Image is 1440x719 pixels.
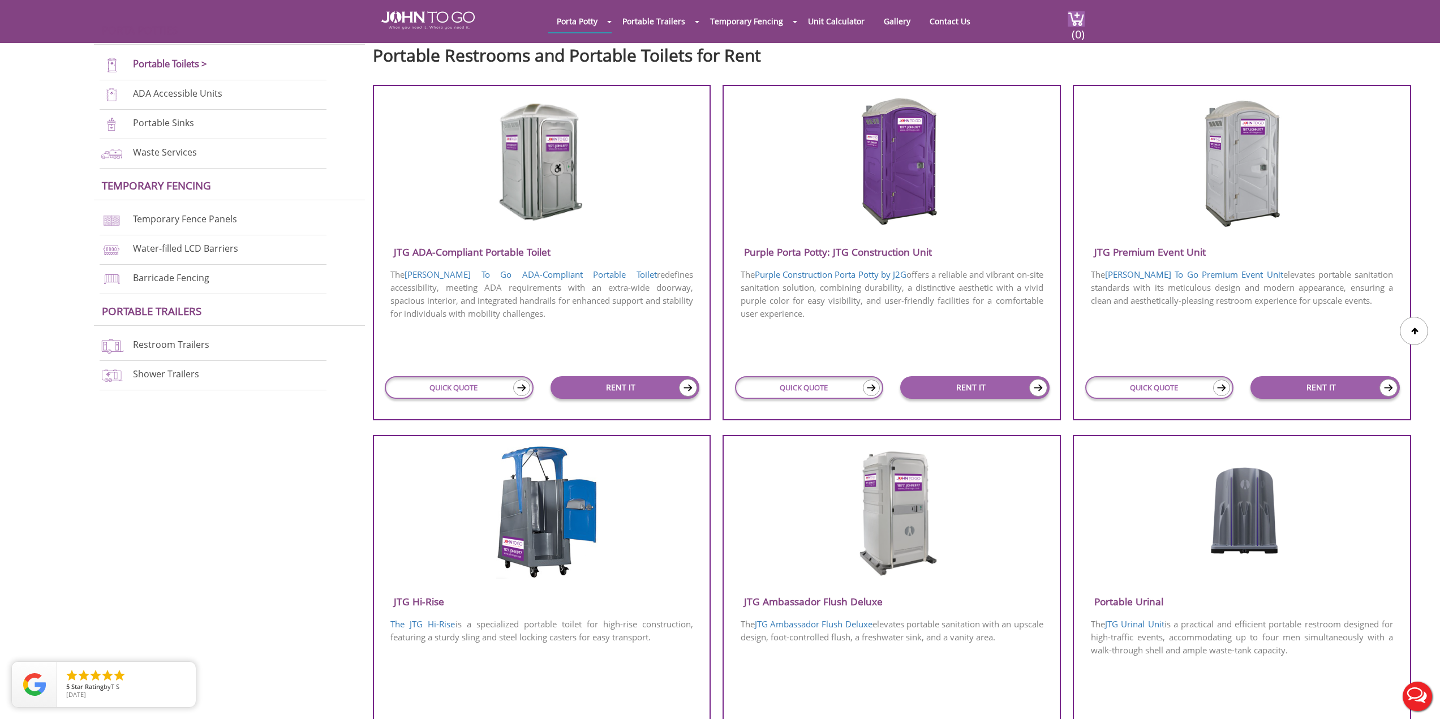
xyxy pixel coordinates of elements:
[1105,269,1283,280] a: [PERSON_NAME] To Go Premium Event Unit
[381,11,475,29] img: JOHN to go
[133,57,207,70] a: Portable Toilets >
[133,213,237,225] a: Temporary Fence Panels
[100,58,124,73] img: portable-toilets-new.png
[133,339,209,351] a: Restroom Trailers
[1029,379,1047,397] img: icon
[71,682,104,691] span: Star Rating
[724,617,1060,645] p: The elevates portable sanitation with an upscale design, foot-controlled flush, a freshwater sink...
[66,682,70,691] span: 5
[100,87,124,102] img: ADA-units-new.png
[1379,379,1398,397] img: icon
[374,267,710,321] p: The redefines accessibility, meeting ADA requirements with an extra-wide doorway, spacious interi...
[724,592,1060,611] h3: JTG Ambassador Flush Deluxe
[374,592,710,611] h3: JTG Hi-Rise
[133,272,209,284] a: Barricade Fencing
[1074,267,1410,308] p: The elevates portable sanitation standards with its meticulous design and modern appearance, ensu...
[1213,380,1230,396] img: icon
[1074,592,1410,611] h3: Portable Urinal
[102,23,178,37] a: Porta Potties
[385,376,533,399] a: QUICK QUOTE
[100,146,124,161] img: waste-services-new.png
[100,242,124,257] img: water-filled%20barriers-new.png
[100,338,124,354] img: restroom-trailers-new.png
[66,690,86,699] span: [DATE]
[485,446,599,579] img: JTG-Hi-Rise-Unit.png
[77,669,91,682] li: 
[374,617,710,645] p: is a specialized portable toilet for high-rise construction, featuring a sturdy sling and steel l...
[724,267,1060,321] p: The offers a reliable and vibrant on-site sanitation solution, combining durability, a distinctiv...
[838,97,946,227] img: Purple-Porta-Potty-J2G-Construction-Unit.png
[679,379,697,397] img: icon
[900,376,1050,399] a: RENT IT
[735,376,883,399] a: QUICK QUOTE
[1395,674,1440,719] button: Live Chat
[113,669,126,682] li: 
[133,117,194,129] a: Portable Sinks
[102,178,211,192] a: Temporary Fencing
[100,368,124,383] img: shower-trailers-new.png
[100,117,124,132] img: portable-sinks-new.png
[921,10,979,32] a: Contact Us
[133,368,199,381] a: Shower Trailers
[1074,617,1410,658] p: The is a practical and efficient portable restroom designed for high-traffic events, accommodatin...
[65,669,79,682] li: 
[23,673,46,696] img: Review Rating
[102,304,201,318] a: Portable trailers
[100,213,124,228] img: chan-link-fencing-new.png
[100,272,124,287] img: barricade-fencing-icon-new.png
[755,269,906,280] a: Purple Construction Porta Potty by J2G
[373,40,1423,64] h2: Portable Restrooms and Portable Toilets for Rent
[1105,618,1164,630] a: JTG Urinal Unit
[1195,446,1289,559] img: JTG-Urinal-Unit.png.webp
[614,10,694,32] a: Portable Trailers
[875,10,919,32] a: Gallery
[133,242,238,255] a: Water-filled LCD Barriers
[513,380,530,396] img: icon
[133,146,197,158] a: Waste Services
[1068,11,1085,27] img: cart a
[89,669,102,682] li: 
[1085,376,1233,399] a: QUICK QUOTE
[799,10,873,32] a: Unit Calculator
[66,683,187,691] span: by
[838,446,946,576] img: JTG-Ambassador-Flush-Deluxe.png.webp
[548,10,606,32] a: Porta Potty
[1071,18,1085,42] span: (0)
[1188,97,1296,227] img: JTG-Premium-Event-Unit.png
[702,10,792,32] a: Temporary Fencing
[1250,376,1400,399] a: RENT IT
[374,243,710,261] h3: JTG ADA-Compliant Portable Toilet
[390,618,455,630] a: The JTG Hi-Rise
[755,618,872,630] a: JTG Ambassador Flush Deluxe
[551,376,700,399] a: RENT IT
[111,682,119,691] span: T S
[1074,243,1410,261] h3: JTG Premium Event Unit
[488,97,596,227] img: JTG-ADA-Compliant-Portable-Toilet.png
[863,380,880,396] img: icon
[101,669,114,682] li: 
[724,243,1060,261] h3: Purple Porta Potty: JTG Construction Unit
[405,269,656,280] a: [PERSON_NAME] To Go ADA-Compliant Portable Toilet
[133,87,222,100] a: ADA Accessible Units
